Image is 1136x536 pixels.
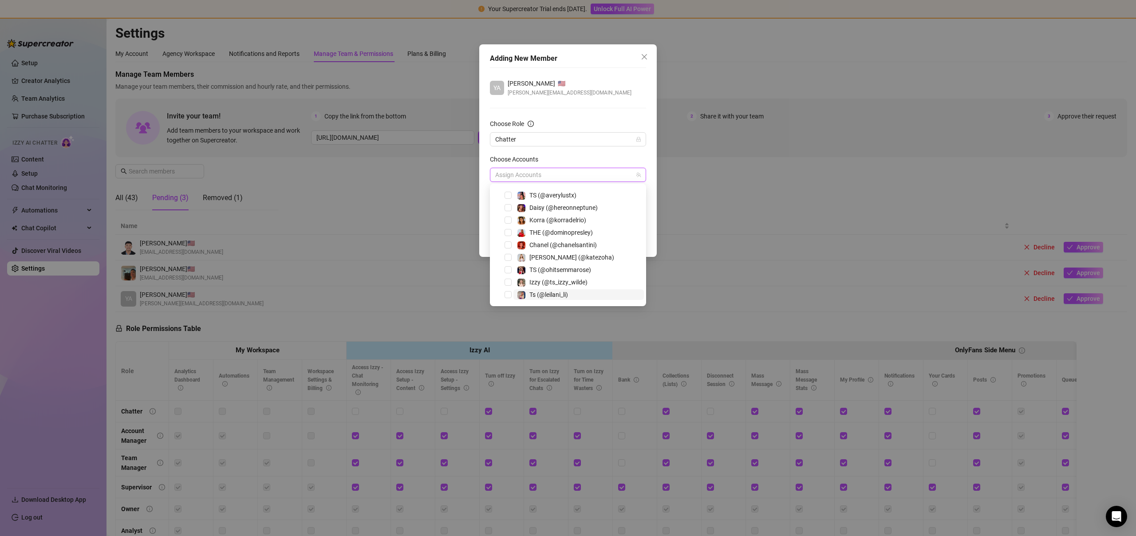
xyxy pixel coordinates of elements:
label: Choose Accounts [490,154,544,164]
div: 🇺🇸 [508,79,631,88]
span: Chatter [495,133,641,146]
span: [PERSON_NAME] (@katezoha) [529,254,614,261]
span: Select tree node [505,229,512,236]
span: info-circle [528,121,534,127]
img: Daisy (@hereonneptune) [517,204,525,212]
div: Adding New Member [490,53,646,64]
img: Chanel (@chanelsantini) [517,241,525,249]
span: Select tree node [505,279,512,286]
span: Chanel (@chanelsantini) [529,241,597,248]
span: close [641,53,648,60]
img: TS (@ohitsemmarose) [517,266,525,274]
span: YA [493,83,501,93]
span: Select tree node [505,192,512,199]
span: Select tree node [505,291,512,298]
span: THE (@dominopresley) [529,229,593,236]
span: Ts (@leilani_li) [529,291,568,298]
span: Select tree node [505,217,512,224]
span: team [636,172,641,177]
img: Ts (@leilani_li) [517,291,525,299]
button: Close [637,50,651,64]
span: Select tree node [505,204,512,211]
span: Select tree node [505,241,512,248]
span: Select tree node [505,254,512,261]
div: Open Intercom Messenger [1106,506,1127,527]
span: Daisy (@hereonneptune) [529,204,598,211]
span: Korra (@korradelrio) [529,217,586,224]
span: Select tree node [505,266,512,273]
span: [PERSON_NAME][EMAIL_ADDRESS][DOMAIN_NAME] [508,88,631,97]
img: Korra (@korradelrio) [517,217,525,225]
span: [PERSON_NAME] [508,79,555,88]
span: Close [637,53,651,60]
img: Kate (@katezoha) [517,254,525,262]
img: Izzy (@ts_izzy_wilde) [517,279,525,287]
span: TS (@ohitsemmarose) [529,266,591,273]
div: Choose Role [490,119,524,129]
span: lock [636,137,641,142]
span: TS (@averylustx) [529,192,576,199]
img: TS (@averylustx) [517,192,525,200]
span: Izzy (@ts_izzy_wilde) [529,279,588,286]
img: THE (@dominopresley) [517,229,525,237]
